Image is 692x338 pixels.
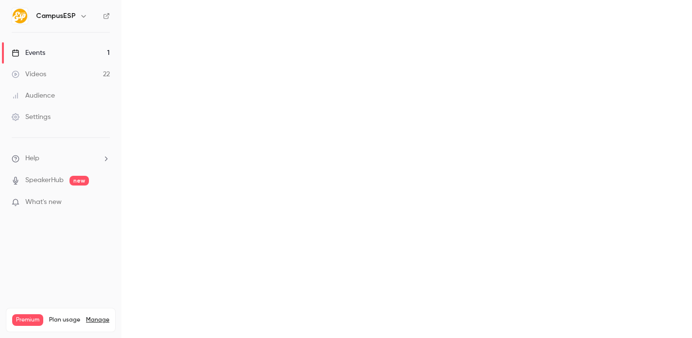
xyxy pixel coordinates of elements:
iframe: Noticeable Trigger [98,198,110,207]
h6: CampusESP [36,11,76,21]
span: Plan usage [49,316,80,324]
a: SpeakerHub [25,175,64,186]
span: Help [25,153,39,164]
img: CampusESP [12,8,28,24]
div: Settings [12,112,51,122]
a: Manage [86,316,109,324]
div: Videos [12,69,46,79]
div: Audience [12,91,55,101]
span: Premium [12,314,43,326]
li: help-dropdown-opener [12,153,110,164]
span: What's new [25,197,62,207]
span: new [69,176,89,186]
div: Events [12,48,45,58]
